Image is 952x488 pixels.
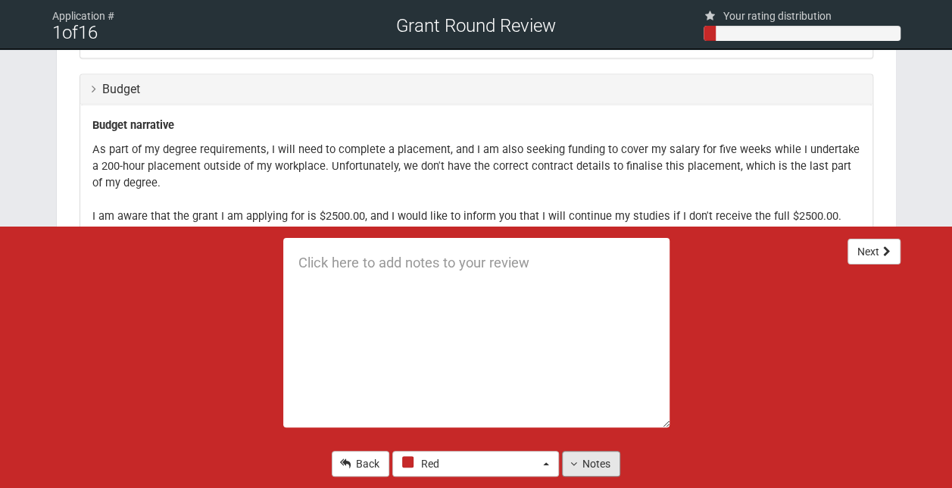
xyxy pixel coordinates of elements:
[392,451,559,477] button: Red
[402,456,539,471] span: Red
[52,9,249,20] div: Application #
[52,26,249,39] div: of
[78,22,98,43] span: 16
[92,82,861,95] h3: Budget
[332,451,389,477] a: Back
[847,239,900,264] button: Next
[92,140,860,240] p: As part of my degree requirements, I will need to complete a placement, and I am also seeking fun...
[562,451,620,477] button: Notes
[92,117,174,131] b: Budget narrative
[52,22,62,43] span: 1
[704,9,900,20] div: Your rating distribution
